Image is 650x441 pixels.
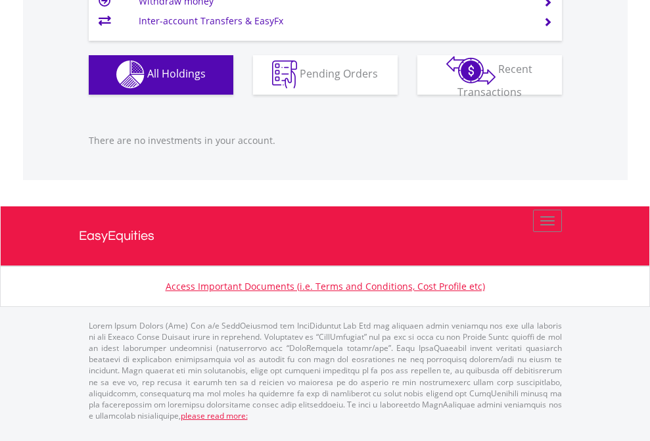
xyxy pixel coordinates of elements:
span: All Holdings [147,66,206,81]
p: There are no investments in your account. [89,134,562,147]
p: Lorem Ipsum Dolors (Ame) Con a/e SeddOeiusmod tem InciDiduntut Lab Etd mag aliquaen admin veniamq... [89,320,562,421]
a: please read more: [181,410,248,421]
img: transactions-zar-wht.png [446,56,496,85]
img: holdings-wht.png [116,60,145,89]
span: Recent Transactions [457,62,533,99]
a: Access Important Documents (i.e. Terms and Conditions, Cost Profile etc) [166,280,485,292]
button: Pending Orders [253,55,398,95]
img: pending_instructions-wht.png [272,60,297,89]
td: Inter-account Transfers & EasyFx [139,11,527,31]
button: Recent Transactions [417,55,562,95]
span: Pending Orders [300,66,378,81]
button: All Holdings [89,55,233,95]
a: EasyEquities [79,206,572,266]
